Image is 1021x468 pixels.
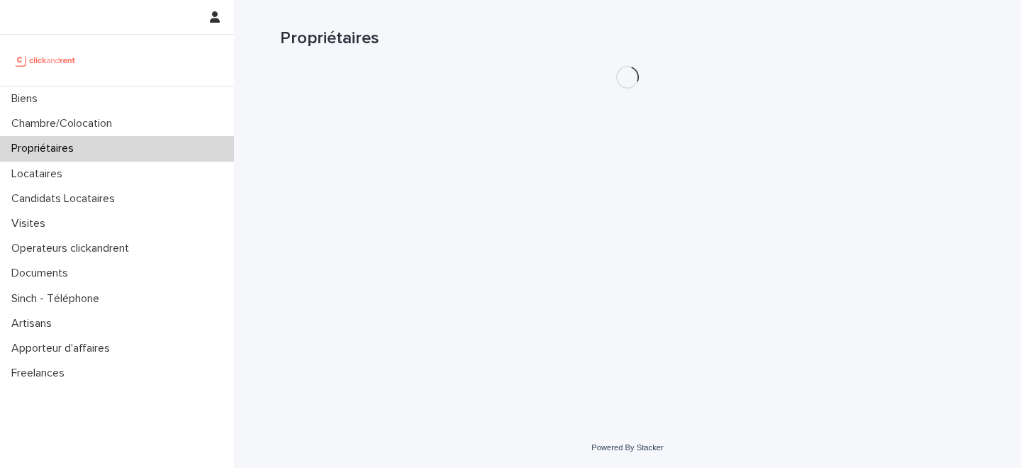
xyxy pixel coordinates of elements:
p: Visites [6,217,57,230]
p: Candidats Locataires [6,192,126,206]
p: Biens [6,92,49,106]
p: Sinch - Téléphone [6,292,111,306]
p: Apporteur d'affaires [6,342,121,355]
p: Locataires [6,167,74,181]
p: Operateurs clickandrent [6,242,140,255]
p: Artisans [6,317,63,330]
a: Powered By Stacker [591,443,663,452]
p: Propriétaires [6,142,85,155]
p: Freelances [6,367,76,380]
p: Chambre/Colocation [6,117,123,130]
p: Documents [6,267,79,280]
h1: Propriétaires [280,28,975,49]
img: UCB0brd3T0yccxBKYDjQ [11,46,80,74]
